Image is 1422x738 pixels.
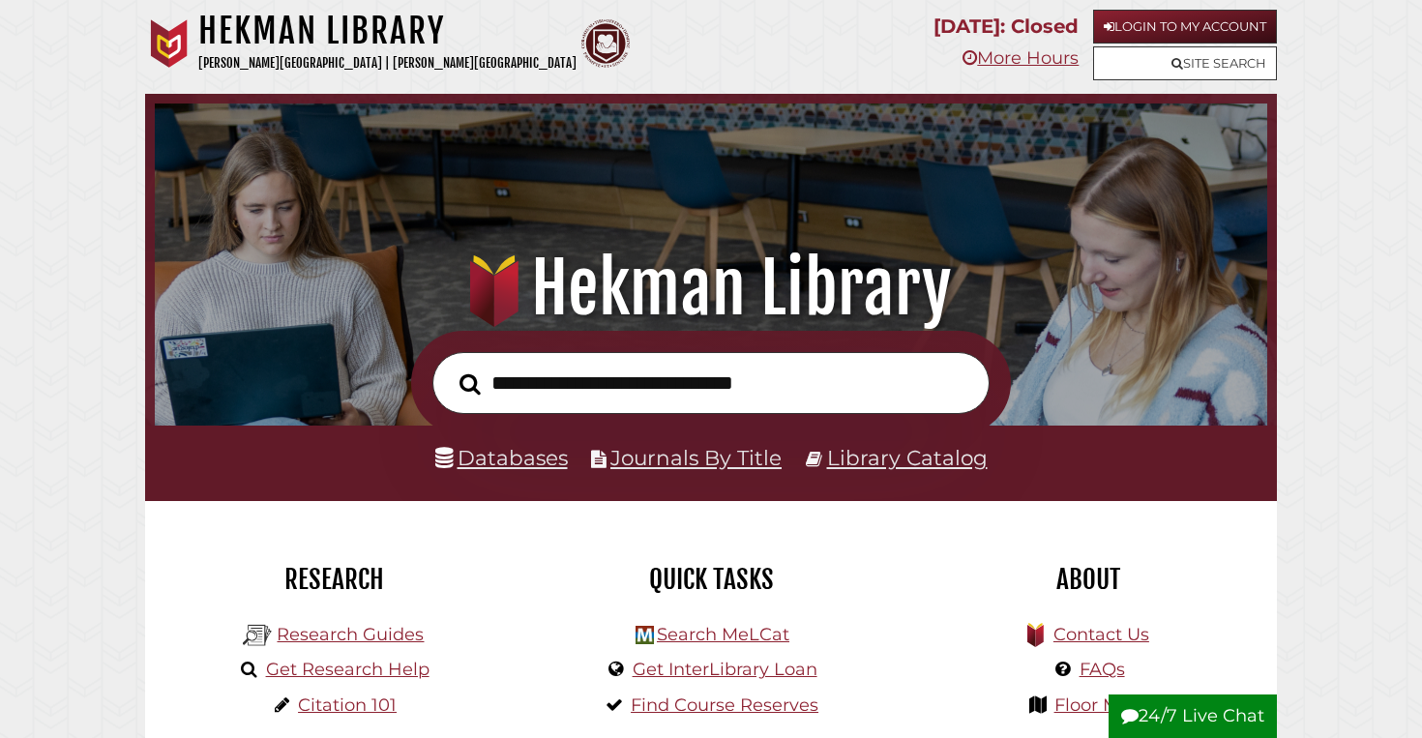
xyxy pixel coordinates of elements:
i: Search [459,372,481,396]
a: Contact Us [1053,624,1149,645]
a: Site Search [1093,46,1277,80]
h1: Hekman Library [176,246,1246,331]
a: FAQs [1080,659,1125,680]
a: Get Research Help [266,659,430,680]
h2: Research [160,563,508,596]
h2: About [914,563,1262,596]
p: [PERSON_NAME][GEOGRAPHIC_DATA] | [PERSON_NAME][GEOGRAPHIC_DATA] [198,52,577,74]
a: Floor Maps [1054,694,1150,716]
img: Calvin University [145,19,193,68]
h1: Hekman Library [198,10,577,52]
img: Calvin Theological Seminary [581,19,630,68]
a: Search MeLCat [657,624,789,645]
a: Research Guides [277,624,424,645]
a: Journals By Title [610,445,782,470]
a: Get InterLibrary Loan [633,659,817,680]
h2: Quick Tasks [537,563,885,596]
img: Hekman Library Logo [243,621,272,650]
a: Citation 101 [298,694,397,716]
a: Library Catalog [827,445,988,470]
a: Find Course Reserves [631,694,818,716]
a: More Hours [963,47,1079,69]
a: Login to My Account [1093,10,1277,44]
button: Search [450,368,490,400]
p: [DATE]: Closed [933,10,1079,44]
a: Databases [435,445,568,470]
img: Hekman Library Logo [636,626,654,644]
